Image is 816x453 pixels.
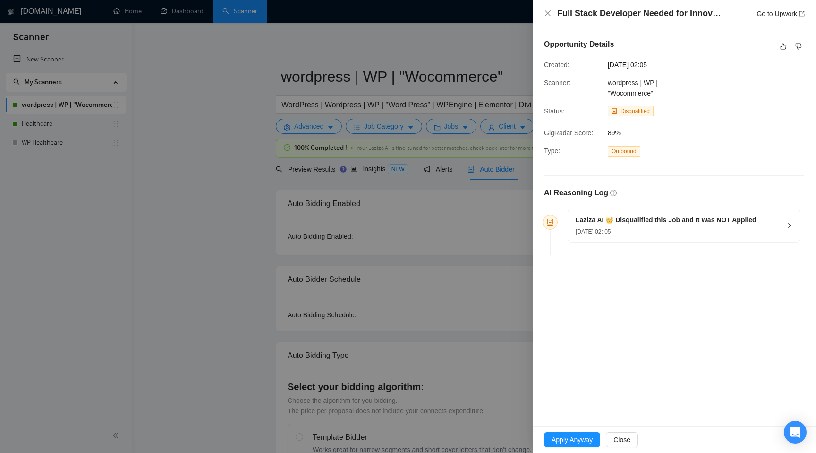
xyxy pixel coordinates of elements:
[576,228,611,235] span: [DATE] 02: 05
[544,39,614,50] h5: Opportunity Details
[613,435,630,445] span: Close
[608,79,658,97] span: wordpress | WP | "Wocommerce"
[608,128,749,138] span: 89%
[544,107,565,115] span: Status:
[608,146,640,157] span: Outbound
[778,41,789,52] button: like
[606,432,638,447] button: Close
[795,43,802,50] span: dislike
[612,108,617,114] span: robot
[557,8,722,19] h4: Full Stack Developer Needed for Innovative Web Project
[799,11,805,17] span: export
[793,41,804,52] button: dislike
[552,435,593,445] span: Apply Anyway
[544,432,600,447] button: Apply Anyway
[544,79,570,87] span: Scanner:
[544,9,552,17] button: Close
[787,223,792,228] span: right
[576,215,756,225] h5: Laziza AI 👑 Disqualified this Job and It Was NOT Applied
[620,108,650,114] span: Disqualified
[780,43,787,50] span: like
[784,421,807,444] div: Open Intercom Messenger
[544,61,569,69] span: Created:
[544,129,593,137] span: GigRadar Score:
[544,147,560,155] span: Type:
[544,187,608,199] h5: AI Reasoning Log
[610,190,617,196] span: question-circle
[608,60,749,70] span: [DATE] 02:05
[756,10,805,17] a: Go to Upworkexport
[547,219,553,226] span: robot
[544,9,552,17] span: close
